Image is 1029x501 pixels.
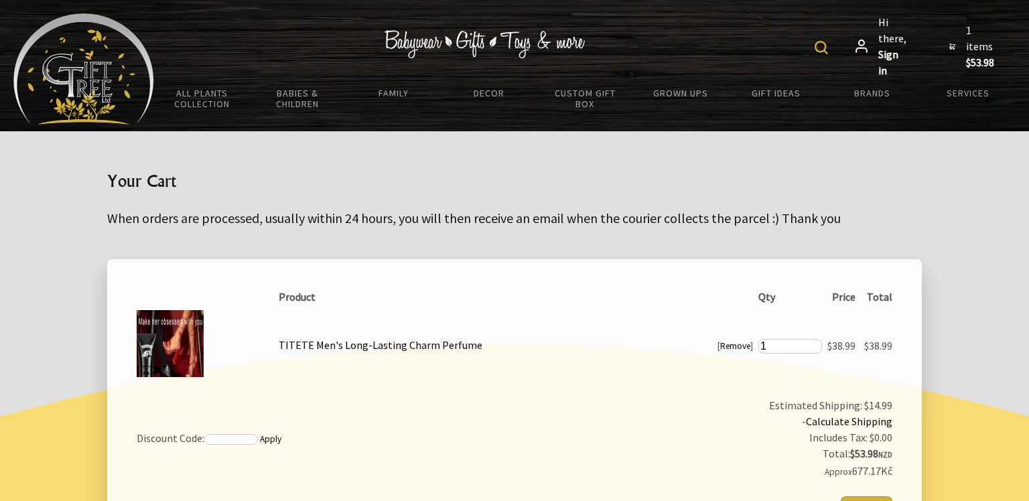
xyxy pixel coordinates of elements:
[544,395,895,483] td: Estimated Shipping: $14.99 -
[728,79,824,107] a: Gift Ideas
[717,340,753,352] small: [ ]
[966,23,994,70] span: 1 items
[547,429,892,445] div: Includes Tax: $0.00
[966,54,994,70] strong: $53.98
[825,286,858,307] th: Price
[279,338,482,352] a: TITETE Men's Long-Lasting Charm Perfume
[107,163,922,197] h1: Your Cart
[825,307,858,384] td: $38.99
[547,445,892,480] div: Total: 677.17Kč
[441,79,537,107] a: Decor
[346,79,441,107] a: Family
[858,286,895,307] th: Total
[632,79,728,107] a: Grown Ups
[878,14,906,78] span: Hi there,
[878,450,892,459] span: NZD
[806,415,892,428] a: Calculate Shipping
[154,79,250,118] a: All Plants Collection
[878,46,906,78] strong: Sign in
[250,79,346,118] a: Babies & Children
[850,447,892,460] strong: $53.98
[107,210,841,226] big: When orders are processed, usually within 24 hours, you will then receive an email when the couri...
[756,286,825,307] th: Qty
[855,14,906,78] a: Hi there,Sign in
[824,79,920,107] a: Brands
[815,41,828,54] img: product search
[720,340,750,352] a: Remove
[920,79,1016,107] a: Services
[134,395,544,483] td: Discount Code:
[825,466,852,478] small: Approx
[949,14,994,78] a: 1 items$53.98
[260,433,281,445] a: Apply
[276,286,756,307] th: Product
[204,434,258,445] input: If you have a discount code, enter it here and press 'Apply'.
[537,79,633,118] a: Custom Gift Box
[858,307,895,384] td: $38.99
[13,13,154,125] img: Babyware - Gifts - Toys and more...
[384,30,585,58] img: Babywear - Gifts - Toys & more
